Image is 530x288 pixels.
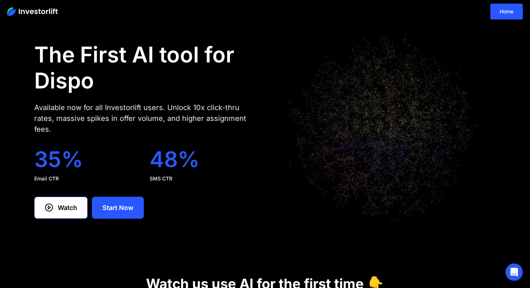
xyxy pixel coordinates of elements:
[150,146,253,172] div: 48%
[34,175,138,182] div: Email CTR
[92,197,144,219] a: Start Now
[490,4,523,19] a: Home
[34,102,253,135] div: Available now for all Investorlift users. Unlock 10x click-thru rates, massive spikes in offer vo...
[150,175,253,182] div: SMS CTR
[34,197,88,219] a: Watch
[34,146,138,172] div: 35%
[58,203,77,213] div: Watch
[34,42,253,93] h1: The First AI tool for Dispo
[102,203,133,213] div: Start Now
[505,263,523,281] div: Open Intercom Messenger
